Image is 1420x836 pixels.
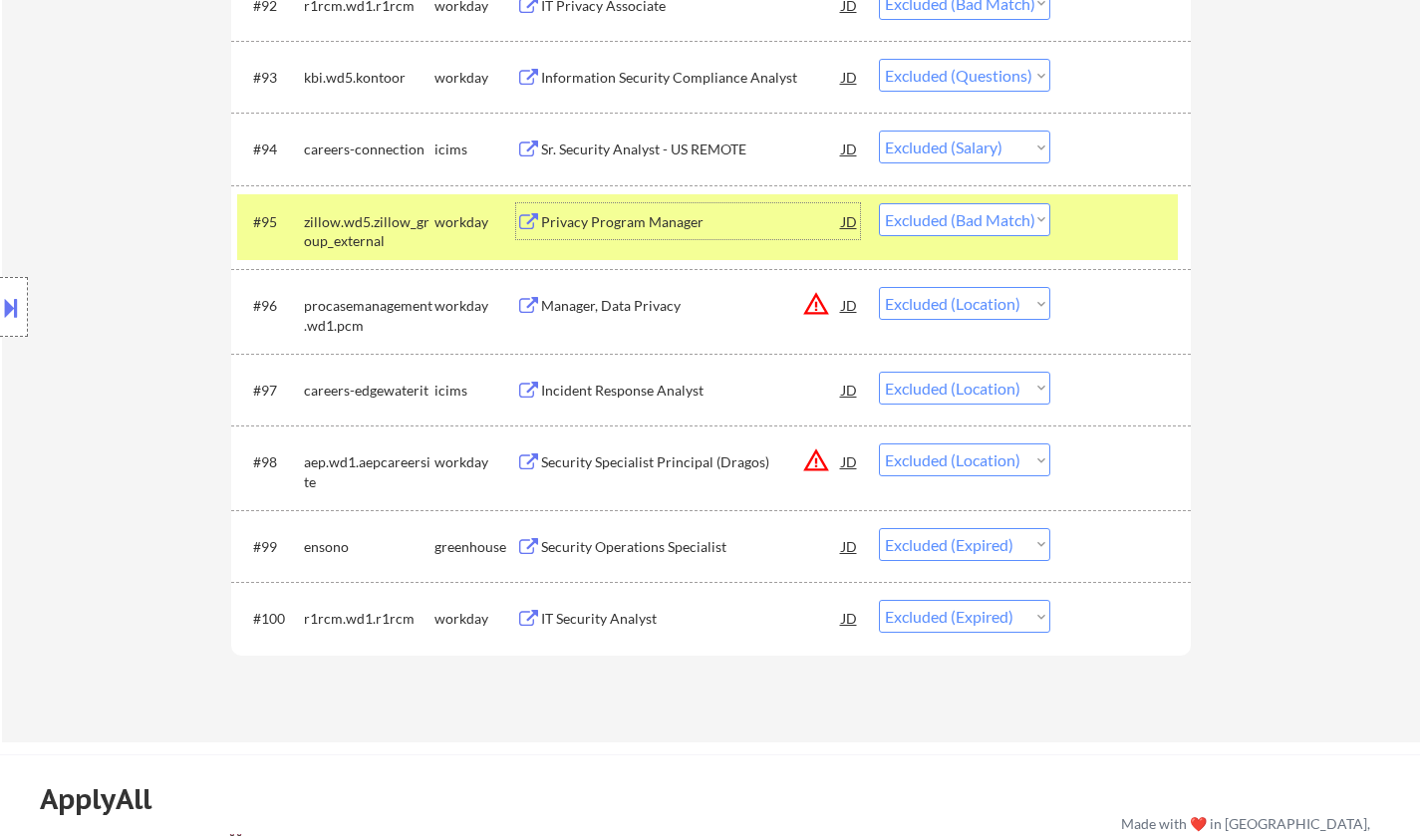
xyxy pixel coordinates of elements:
div: IT Security Analyst [541,609,842,629]
div: JD [840,372,860,408]
div: JD [840,203,860,239]
button: warning_amber [802,290,830,318]
div: JD [840,443,860,479]
div: JD [840,131,860,166]
div: kbi.wd5.kontoor [304,68,434,88]
div: JD [840,59,860,95]
div: JD [840,600,860,636]
button: warning_amber [802,446,830,474]
div: Privacy Program Manager [541,212,842,232]
div: workday [434,68,516,88]
div: #100 [253,609,288,629]
div: r1rcm.wd1.r1rcm [304,609,434,629]
div: workday [434,452,516,472]
div: ApplyAll [40,782,174,816]
div: #99 [253,537,288,557]
div: icims [434,381,516,401]
div: workday [434,296,516,316]
div: zillow.wd5.zillow_group_external [304,212,434,251]
div: JD [840,528,860,564]
div: greenhouse [434,537,516,557]
div: Security Specialist Principal (Dragos) [541,452,842,472]
div: workday [434,609,516,629]
div: Security Operations Specialist [541,537,842,557]
div: Incident Response Analyst [541,381,842,401]
div: Information Security Compliance Analyst [541,68,842,88]
div: Sr. Security Analyst - US REMOTE [541,139,842,159]
div: JD [840,287,860,323]
div: careers-connection [304,139,434,159]
div: ensono [304,537,434,557]
div: icims [434,139,516,159]
div: aep.wd1.aepcareersite [304,452,434,491]
div: Manager, Data Privacy [541,296,842,316]
div: procasemanagement.wd1.pcm [304,296,434,335]
div: workday [434,212,516,232]
div: #93 [253,68,288,88]
div: careers-edgewaterit [304,381,434,401]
